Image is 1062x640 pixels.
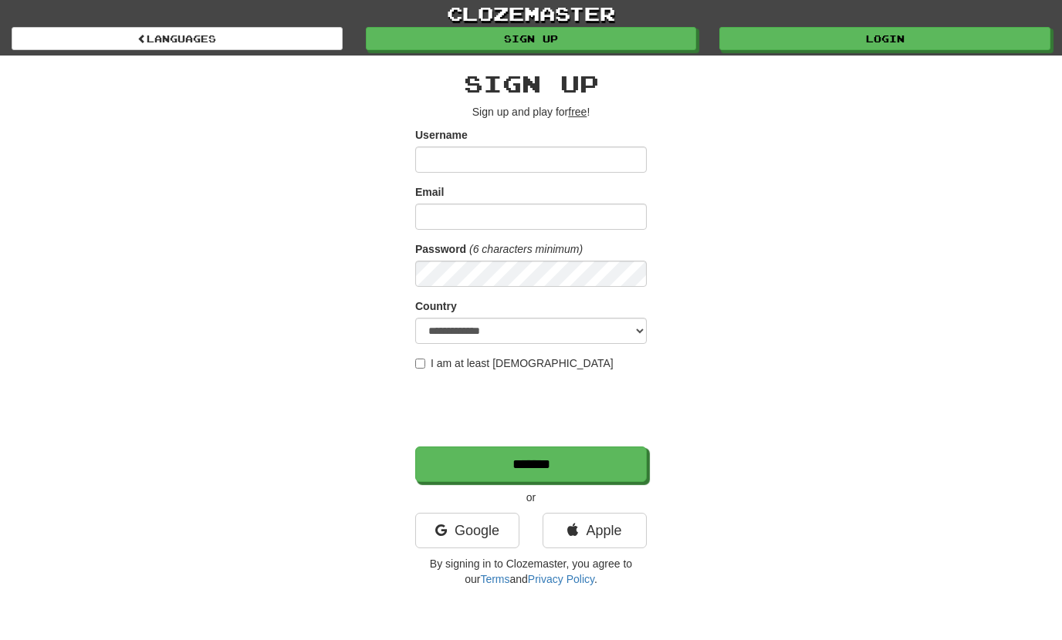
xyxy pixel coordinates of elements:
a: Google [415,513,519,548]
iframe: reCAPTCHA [415,379,650,439]
h2: Sign up [415,71,647,96]
a: Languages [12,27,343,50]
p: Sign up and play for ! [415,104,647,120]
p: or [415,490,647,505]
a: Apple [543,513,647,548]
u: free [568,106,587,118]
p: By signing in to Clozemaster, you agree to our and . [415,556,647,587]
input: I am at least [DEMOGRAPHIC_DATA] [415,359,425,369]
label: Email [415,184,444,200]
a: Login [719,27,1050,50]
a: Privacy Policy [528,573,594,585]
em: (6 characters minimum) [469,243,583,255]
label: Country [415,298,457,314]
label: Password [415,241,466,257]
label: Username [415,127,468,143]
a: Terms [480,573,509,585]
a: Sign up [366,27,697,50]
label: I am at least [DEMOGRAPHIC_DATA] [415,355,614,371]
